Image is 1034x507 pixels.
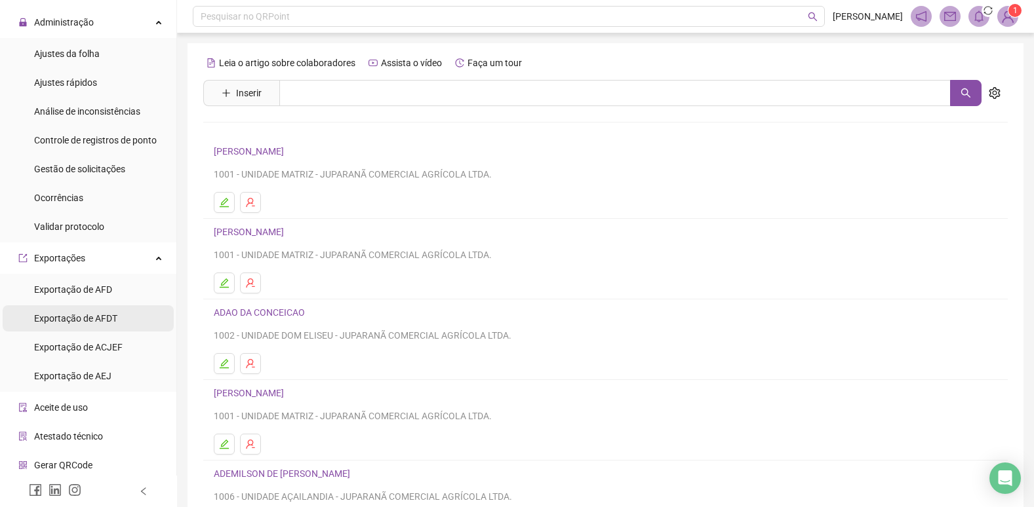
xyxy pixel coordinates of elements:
span: youtube [368,58,378,67]
span: Ajustes rápidos [34,77,97,88]
span: notification [915,10,927,22]
a: [PERSON_NAME] [214,146,288,157]
span: facebook [29,483,42,497]
sup: Atualize o seu contato no menu Meus Dados [1008,4,1022,17]
div: Open Intercom Messenger [989,462,1021,494]
span: edit [219,358,229,369]
div: 1001 - UNIDADE MATRIZ - JUPARANÃ COMERCIAL AGRÍCOLA LTDA. [214,167,997,181]
span: Análise de inconsistências [34,106,140,117]
span: Ocorrências [34,193,83,203]
span: 1 [1013,6,1018,15]
span: Gerar QRCode [34,460,92,470]
span: search [961,88,971,98]
span: linkedin [49,483,62,497]
span: Leia o artigo sobre colaboradores [219,58,355,68]
span: Validar protocolo [34,221,104,232]
span: Gestão de solicitações [34,164,125,174]
span: lock [18,18,28,27]
button: Inserir [211,83,272,103]
span: user-delete [245,358,256,369]
span: Assista o vídeo [381,58,442,68]
span: audit [18,403,28,412]
a: [PERSON_NAME] [214,388,288,398]
span: edit [219,439,229,449]
span: solution [18,432,28,441]
span: [PERSON_NAME] [833,9,903,24]
span: left [139,487,148,496]
span: file-text [207,58,216,67]
span: instagram [68,483,81,497]
span: Controle de registros de ponto [34,135,157,145]
div: 1006 - UNIDADE AÇAILANDIA - JUPARANÃ COMERCIAL AGRÍCOLA LTDA. [214,489,997,504]
span: Faça um tour [467,58,522,68]
span: Ajustes da folha [34,48,100,59]
div: 1002 - UNIDADE DOM ELISEU - JUPARANÃ COMERCIAL AGRÍCOLA LTDA. [214,328,997,343]
span: setting [989,87,1001,99]
span: user-delete [245,197,256,208]
span: Exportação de ACJEF [34,342,123,352]
span: qrcode [18,460,28,470]
span: plus [222,88,231,98]
span: Exportação de AFD [34,284,112,295]
span: search [808,12,818,22]
span: edit [219,197,229,208]
span: sync [981,3,995,18]
span: Atestado técnico [34,431,103,441]
a: ADAO DA CONCEICAO [214,307,309,318]
span: user-delete [245,278,256,288]
span: bell [973,10,985,22]
span: mail [944,10,956,22]
a: [PERSON_NAME] [214,227,288,237]
span: Administração [34,17,94,28]
span: Exportações [34,253,85,263]
span: edit [219,278,229,288]
span: Exportação de AEJ [34,371,111,381]
a: ADEMILSON DE [PERSON_NAME] [214,468,354,479]
img: 85736 [998,7,1018,26]
div: 1001 - UNIDADE MATRIZ - JUPARANÃ COMERCIAL AGRÍCOLA LTDA. [214,409,997,423]
span: history [455,58,464,67]
div: 1001 - UNIDADE MATRIZ - JUPARANÃ COMERCIAL AGRÍCOLA LTDA. [214,248,997,262]
span: user-delete [245,439,256,449]
span: Aceite de uso [34,402,88,413]
span: export [18,254,28,263]
span: Inserir [236,86,262,100]
span: Exportação de AFDT [34,313,117,324]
